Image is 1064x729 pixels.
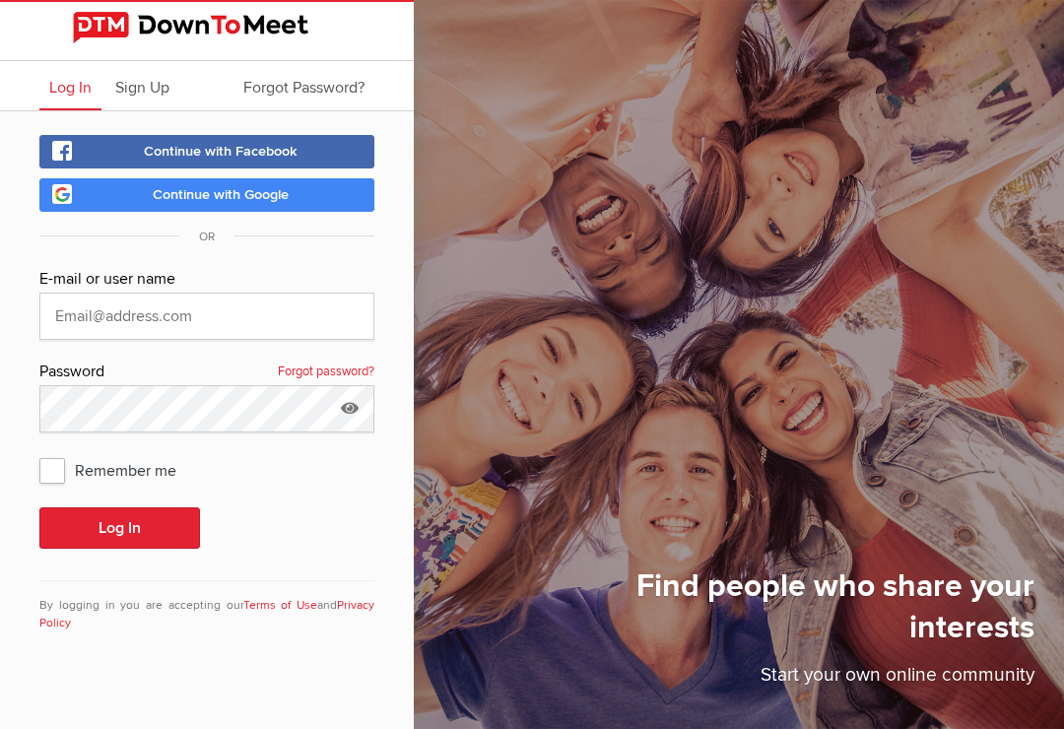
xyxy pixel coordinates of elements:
[233,61,374,110] a: Forgot Password?
[39,452,196,488] span: Remember me
[115,78,169,98] span: Sign Up
[39,178,374,212] a: Continue with Google
[39,360,374,385] div: Password
[144,143,298,160] span: Continue with Facebook
[512,566,1034,661] h1: Find people who share your interests
[243,78,365,98] span: Forgot Password?
[179,230,234,244] span: OR
[39,267,374,293] div: E-mail or user name
[39,580,374,632] div: By logging in you are accepting our and
[278,360,374,385] a: Forgot password?
[73,12,341,43] img: DownToMeet
[39,61,101,110] a: Log In
[512,661,1034,699] p: Start your own online community
[39,507,200,549] button: Log In
[243,598,318,613] a: Terms of Use
[153,186,289,203] span: Continue with Google
[39,135,374,168] a: Continue with Facebook
[49,78,92,98] span: Log In
[105,61,179,110] a: Sign Up
[39,293,374,340] input: Email@address.com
